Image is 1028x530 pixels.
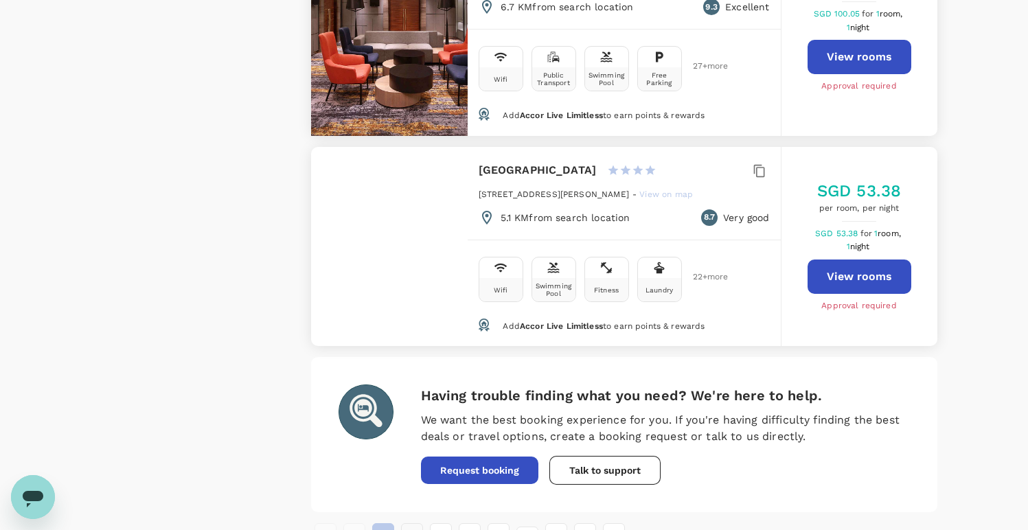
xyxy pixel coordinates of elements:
[549,456,661,485] button: Talk to support
[421,412,910,445] p: We want the best booking experience for you. If you're having difficulty finding the best deals o...
[639,188,693,199] a: View on map
[693,62,713,71] span: 27 + more
[808,40,911,74] button: View rooms
[588,71,626,87] div: Swimming Pool
[723,211,769,224] p: Very good
[494,76,508,83] div: Wifi
[641,71,678,87] div: Free Parking
[632,189,639,199] span: -
[520,111,603,120] span: Accor Live Limitless
[479,189,629,199] span: [STREET_ADDRESS][PERSON_NAME]
[880,9,903,19] span: room,
[705,1,717,14] span: 9.3
[693,273,713,281] span: 22 + more
[639,189,693,199] span: View on map
[535,282,573,297] div: Swimming Pool
[817,202,901,216] span: per room, per night
[704,211,715,224] span: 8.7
[815,229,860,238] span: SGD 53.38
[821,80,897,93] span: Approval required
[808,260,911,294] button: View rooms
[817,180,901,202] h5: SGD 53.38
[494,286,508,294] div: Wifi
[847,242,872,251] span: 1
[850,23,870,32] span: night
[847,23,872,32] span: 1
[594,286,619,294] div: Fitness
[646,286,673,294] div: Laundry
[501,211,630,224] p: 5.1 KM from search location
[503,321,705,331] span: Add to earn points & rewards
[479,161,597,180] h6: [GEOGRAPHIC_DATA]
[850,242,870,251] span: night
[862,9,876,19] span: for
[503,111,705,120] span: Add to earn points & rewards
[421,384,910,406] h6: Having trouble finding what you need? We're here to help.
[860,229,874,238] span: for
[421,457,538,484] button: Request booking
[876,9,905,19] span: 1
[878,229,901,238] span: room,
[874,229,903,238] span: 1
[814,9,863,19] span: SGD 100.05
[11,475,55,519] iframe: Button to launch messaging window
[520,321,603,331] span: Accor Live Limitless
[821,299,897,313] span: Approval required
[535,71,573,87] div: Public Transport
